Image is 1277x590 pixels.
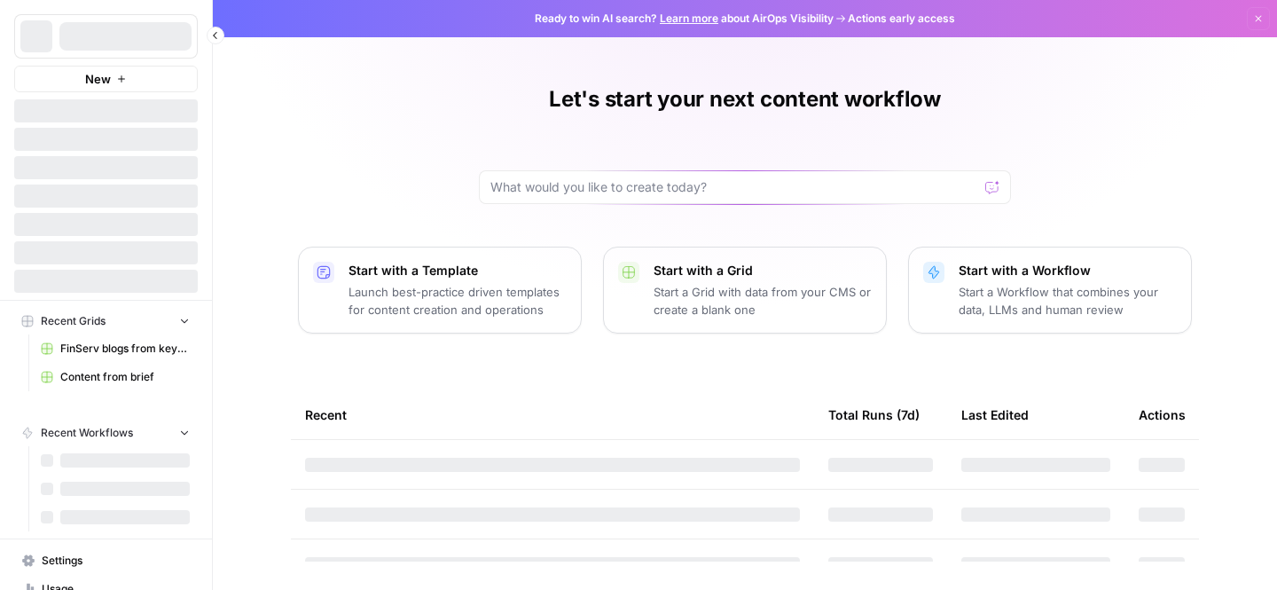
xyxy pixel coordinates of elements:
[33,363,198,391] a: Content from brief
[660,12,718,25] a: Learn more
[41,425,133,441] span: Recent Workflows
[848,11,955,27] span: Actions early access
[14,547,198,575] a: Settings
[14,308,198,334] button: Recent Grids
[961,390,1029,439] div: Last Edited
[1139,390,1186,439] div: Actions
[298,247,582,334] button: Start with a TemplateLaunch best-practice driven templates for content creation and operations
[349,283,567,319] p: Launch best-practice driven templates for content creation and operations
[490,178,978,196] input: What would you like to create today?
[33,334,198,363] a: FinServ blogs from keyword
[349,262,567,279] p: Start with a Template
[828,390,920,439] div: Total Runs (7d)
[14,420,198,446] button: Recent Workflows
[535,11,834,27] span: Ready to win AI search? about AirOps Visibility
[908,247,1192,334] button: Start with a WorkflowStart a Workflow that combines your data, LLMs and human review
[60,341,190,357] span: FinServ blogs from keyword
[85,70,111,88] span: New
[14,66,198,92] button: New
[305,390,800,439] div: Recent
[549,85,941,114] h1: Let's start your next content workflow
[654,283,872,319] p: Start a Grid with data from your CMS or create a blank one
[959,262,1177,279] p: Start with a Workflow
[959,283,1177,319] p: Start a Workflow that combines your data, LLMs and human review
[41,313,106,329] span: Recent Grids
[654,262,872,279] p: Start with a Grid
[603,247,887,334] button: Start with a GridStart a Grid with data from your CMS or create a blank one
[60,369,190,385] span: Content from brief
[42,553,190,569] span: Settings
